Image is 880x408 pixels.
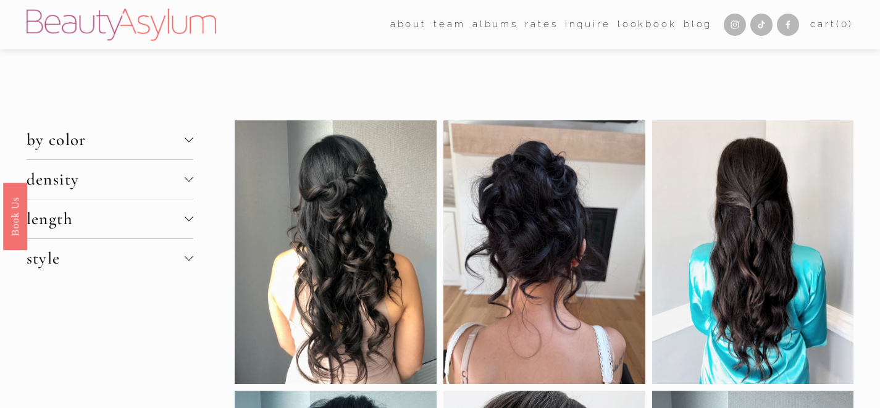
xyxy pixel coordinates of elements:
[27,169,185,189] span: density
[434,15,465,35] a: folder dropdown
[27,239,193,278] button: style
[777,14,799,36] a: Facebook
[810,16,853,33] a: 0 items in cart
[27,120,193,159] button: by color
[565,15,611,35] a: Inquire
[750,14,773,36] a: TikTok
[724,14,746,36] a: Instagram
[841,19,849,30] span: 0
[390,16,427,33] span: about
[525,15,558,35] a: Rates
[3,182,27,249] a: Book Us
[390,15,427,35] a: folder dropdown
[27,199,193,238] button: length
[27,9,216,41] img: Beauty Asylum | Bridal Hair &amp; Makeup Charlotte &amp; Atlanta
[684,15,712,35] a: Blog
[27,130,185,150] span: by color
[27,160,193,199] button: density
[472,15,518,35] a: albums
[27,209,185,229] span: length
[836,19,853,30] span: ( )
[434,16,465,33] span: team
[27,248,185,269] span: style
[618,15,677,35] a: Lookbook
